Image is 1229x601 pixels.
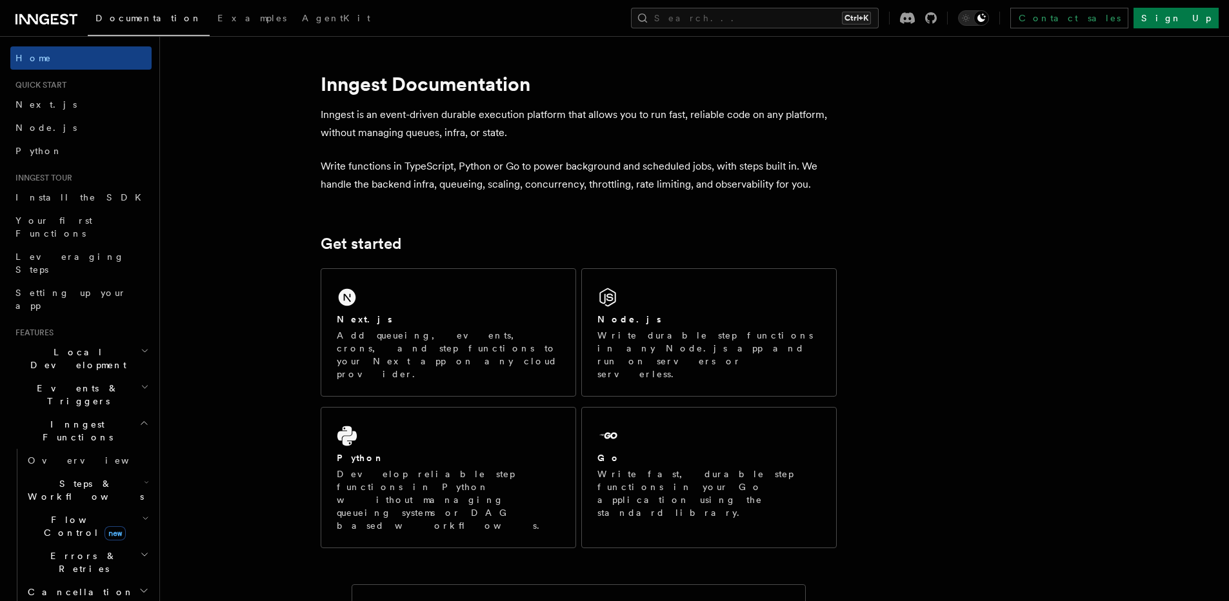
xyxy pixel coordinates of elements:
[337,329,560,380] p: Add queueing, events, crons, and step functions to your Next app on any cloud provider.
[23,586,134,598] span: Cancellation
[321,157,837,193] p: Write functions in TypeScript, Python or Go to power background and scheduled jobs, with steps bu...
[15,146,63,156] span: Python
[10,186,152,209] a: Install the SDK
[321,106,837,142] p: Inngest is an event-driven durable execution platform that allows you to run fast, reliable code ...
[597,468,821,519] p: Write fast, durable step functions in your Go application using the standard library.
[10,346,141,371] span: Local Development
[597,451,621,464] h2: Go
[10,328,54,338] span: Features
[1010,8,1128,28] a: Contact sales
[15,99,77,110] span: Next.js
[842,12,871,25] kbd: Ctrl+K
[210,4,294,35] a: Examples
[337,451,385,464] h2: Python
[321,72,837,95] h1: Inngest Documentation
[631,8,879,28] button: Search...Ctrl+K
[15,215,92,239] span: Your first Functions
[321,268,576,397] a: Next.jsAdd queueing, events, crons, and step functions to your Next app on any cloud provider.
[337,313,392,326] h2: Next.js
[95,13,202,23] span: Documentation
[10,209,152,245] a: Your first Functions
[28,455,161,466] span: Overview
[15,192,149,202] span: Install the SDK
[337,468,560,532] p: Develop reliable step functions in Python without managing queueing systems or DAG based workflows.
[10,382,141,408] span: Events & Triggers
[23,449,152,472] a: Overview
[10,173,72,183] span: Inngest tour
[581,407,837,548] a: GoWrite fast, durable step functions in your Go application using the standard library.
[321,407,576,548] a: PythonDevelop reliable step functions in Python without managing queueing systems or DAG based wo...
[23,508,152,544] button: Flow Controlnew
[15,251,125,275] span: Leveraging Steps
[15,288,126,311] span: Setting up your app
[10,281,152,317] a: Setting up your app
[294,4,378,35] a: AgentKit
[10,46,152,70] a: Home
[597,329,821,380] p: Write durable step functions in any Node.js app and run on servers or serverless.
[23,549,140,575] span: Errors & Retries
[10,418,139,444] span: Inngest Functions
[88,4,210,36] a: Documentation
[958,10,989,26] button: Toggle dark mode
[10,377,152,413] button: Events & Triggers
[302,13,370,23] span: AgentKit
[23,477,144,503] span: Steps & Workflows
[10,340,152,377] button: Local Development
[15,52,52,64] span: Home
[10,80,66,90] span: Quick start
[581,268,837,397] a: Node.jsWrite durable step functions in any Node.js app and run on servers or serverless.
[321,235,401,253] a: Get started
[217,13,286,23] span: Examples
[10,413,152,449] button: Inngest Functions
[10,139,152,163] a: Python
[105,526,126,540] span: new
[23,513,142,539] span: Flow Control
[23,472,152,508] button: Steps & Workflows
[23,544,152,580] button: Errors & Retries
[15,123,77,133] span: Node.js
[10,245,152,281] a: Leveraging Steps
[10,93,152,116] a: Next.js
[1134,8,1219,28] a: Sign Up
[597,313,661,326] h2: Node.js
[10,116,152,139] a: Node.js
